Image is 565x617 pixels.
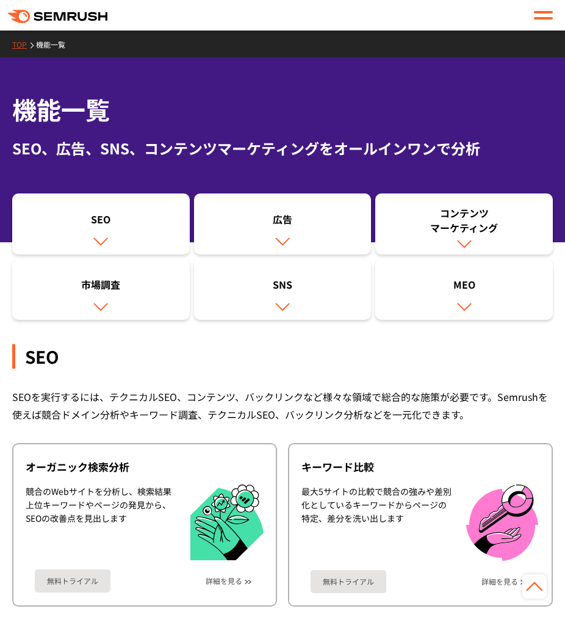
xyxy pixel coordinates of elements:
[466,485,538,561] img: キーワード比較
[12,193,190,254] a: SEO
[36,39,74,49] a: 機能一覧
[26,485,178,561] div: 競合のWebサイトを分析し、検索結果上位キーワードやページの発見から、SEOの改善点を見出します
[375,259,553,320] a: MEO
[311,570,386,593] a: 無料トライアル
[301,485,454,561] div: 最大5サイトの比較で競合の強みや差別化としているキーワードからページの特定、差分を洗い出します
[301,460,539,474] div: キーワード比較
[456,569,552,604] iframe: Help widget launcher
[12,388,553,424] div: SEOを実行するには、テクニカルSEO、コンテンツ、バックリンクなど様々な領域で総合的な施策が必要です。Semrushを使えば競合ドメイン分析やキーワード調査、テクニカルSEO、バックリンク分析...
[18,277,184,298] div: 市場調査
[200,212,365,233] div: 広告
[194,259,372,320] a: SNS
[375,193,553,254] a: コンテンツマーケティング
[12,137,553,159] div: SEO、広告、SNS、コンテンツマーケティングをオールインワンで分析
[12,259,190,320] a: 市場調査
[200,277,365,298] div: SNS
[194,193,372,254] a: 広告
[35,569,110,593] a: 無料トライアル
[12,344,553,369] div: SEO
[12,39,36,49] a: TOP
[12,92,553,128] h1: 機能一覧
[26,460,264,474] div: オーガニック検索分析
[381,206,547,235] div: コンテンツ マーケティング
[206,577,242,585] a: 詳細を見る
[381,277,547,298] div: MEO
[18,212,184,233] div: SEO
[190,485,264,561] img: オーガニック検索分析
